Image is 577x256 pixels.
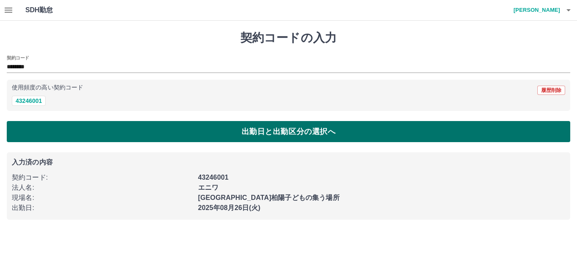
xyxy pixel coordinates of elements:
button: 43246001 [12,96,46,106]
p: 現場名 : [12,193,193,203]
b: エニワ [198,184,218,191]
h1: 契約コードの入力 [7,31,570,45]
b: [GEOGRAPHIC_DATA]柏陽子どもの集う場所 [198,194,340,201]
h2: 契約コード [7,54,29,61]
p: 法人名 : [12,183,193,193]
button: 履歴削除 [537,86,565,95]
p: 使用頻度の高い契約コード [12,85,83,91]
p: 契約コード : [12,172,193,183]
b: 2025年08月26日(火) [198,204,261,211]
p: 出勤日 : [12,203,193,213]
p: 入力済の内容 [12,159,565,166]
button: 出勤日と出勤区分の選択へ [7,121,570,142]
b: 43246001 [198,174,229,181]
